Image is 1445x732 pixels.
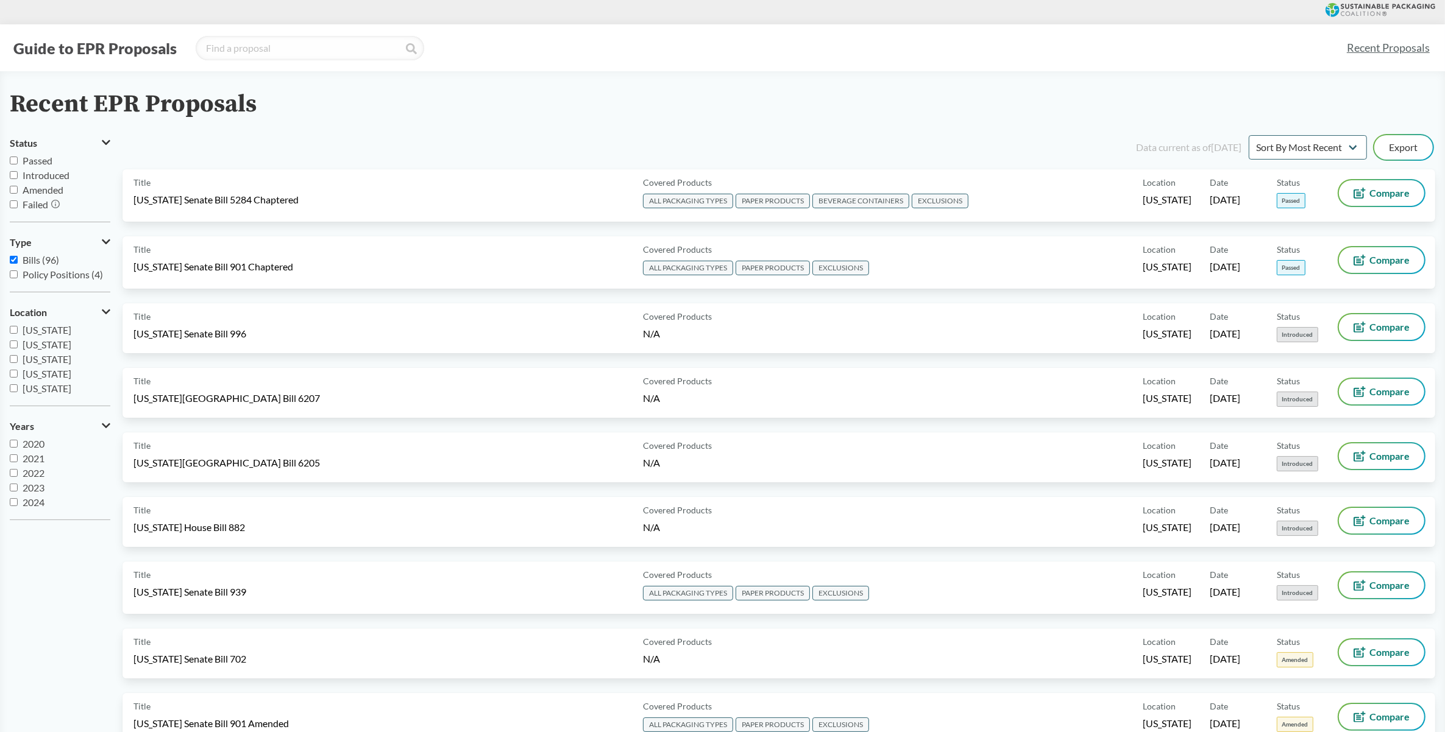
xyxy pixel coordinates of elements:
[1143,717,1191,730] span: [US_STATE]
[643,521,660,533] span: N/A
[736,717,810,732] span: PAPER PRODUCTS
[643,310,712,323] span: Covered Products
[1210,456,1240,470] span: [DATE]
[10,416,110,437] button: Years
[643,439,712,452] span: Covered Products
[1136,140,1241,155] div: Data current as of [DATE]
[1369,647,1410,657] span: Compare
[1210,717,1240,730] span: [DATE]
[23,496,44,508] span: 2024
[1143,521,1191,534] span: [US_STATE]
[1210,521,1240,534] span: [DATE]
[1143,652,1191,666] span: [US_STATE]
[133,260,293,273] span: [US_STATE] Senate Bill 901 Chaptered
[812,717,869,732] span: EXCLUSIONS
[1374,135,1433,160] button: Export
[643,568,712,581] span: Covered Products
[1339,379,1424,404] button: Compare
[133,504,151,516] span: Title
[1143,193,1191,206] span: [US_STATE]
[10,498,18,506] input: 2024
[23,382,71,394] span: [US_STATE]
[10,454,18,462] input: 2021
[10,384,18,392] input: [US_STATE]
[1277,243,1300,256] span: Status
[10,326,18,334] input: [US_STATE]
[1277,176,1300,189] span: Status
[1210,260,1240,273] span: [DATE]
[1339,247,1424,273] button: Compare
[1210,568,1228,581] span: Date
[643,261,733,275] span: ALL PACKAGING TYPES
[1143,456,1191,470] span: [US_STATE]
[1277,521,1318,536] span: Introduced
[1277,310,1300,323] span: Status
[133,456,320,470] span: [US_STATE][GEOGRAPHIC_DATA] Bill 6205
[1210,327,1240,340] span: [DATE]
[1277,700,1300,713] span: Status
[1277,635,1300,648] span: Status
[23,254,59,266] span: Bills (96)
[1143,700,1176,713] span: Location
[1143,310,1176,323] span: Location
[1143,243,1176,256] span: Location
[736,261,810,275] span: PAPER PRODUCTS
[23,324,71,336] span: [US_STATE]
[1277,193,1305,208] span: Passed
[23,353,71,365] span: [US_STATE]
[23,155,52,166] span: Passed
[10,355,18,363] input: [US_STATE]
[1369,580,1410,590] span: Compare
[10,38,180,58] button: Guide to EPR Proposals
[23,452,44,464] span: 2021
[133,327,246,340] span: [US_STATE] Senate Bill 996
[1143,635,1176,648] span: Location
[23,169,69,181] span: Introduced
[133,243,151,256] span: Title
[1210,243,1228,256] span: Date
[10,171,18,179] input: Introduced
[1143,439,1176,452] span: Location
[643,392,660,404] span: N/A
[10,232,110,253] button: Type
[643,586,733,600] span: ALL PACKAGING TYPES
[643,700,712,713] span: Covered Products
[1369,188,1410,198] span: Compare
[23,199,48,210] span: Failed
[133,392,320,405] span: [US_STATE][GEOGRAPHIC_DATA] Bill 6207
[1210,635,1228,648] span: Date
[736,194,810,208] span: PAPER PRODUCTS
[1277,327,1318,342] span: Introduced
[1277,392,1318,407] span: Introduced
[1339,639,1424,665] button: Compare
[643,176,712,189] span: Covered Products
[10,370,18,378] input: [US_STATE]
[1210,439,1228,452] span: Date
[23,467,44,479] span: 2022
[10,307,47,318] span: Location
[1369,387,1410,396] span: Compare
[133,310,151,323] span: Title
[1369,451,1410,461] span: Compare
[1210,392,1240,405] span: [DATE]
[1369,516,1410,526] span: Compare
[23,482,44,493] span: 2023
[10,484,18,491] input: 2023
[1210,193,1240,206] span: [DATE]
[1210,176,1228,189] span: Date
[812,261,869,275] span: EXCLUSIONS
[1143,585,1191,599] span: [US_STATE]
[1339,572,1424,598] button: Compare
[1143,375,1176,387] span: Location
[133,652,246,666] span: [US_STATE] Senate Bill 702
[23,438,44,449] span: 2020
[1341,34,1435,62] a: Recent Proposals
[133,439,151,452] span: Title
[1369,255,1410,265] span: Compare
[1339,180,1424,206] button: Compare
[10,270,18,278] input: Policy Positions (4)
[643,328,660,339] span: N/A
[1277,585,1318,600] span: Introduced
[1210,652,1240,666] span: [DATE]
[643,653,660,664] span: N/A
